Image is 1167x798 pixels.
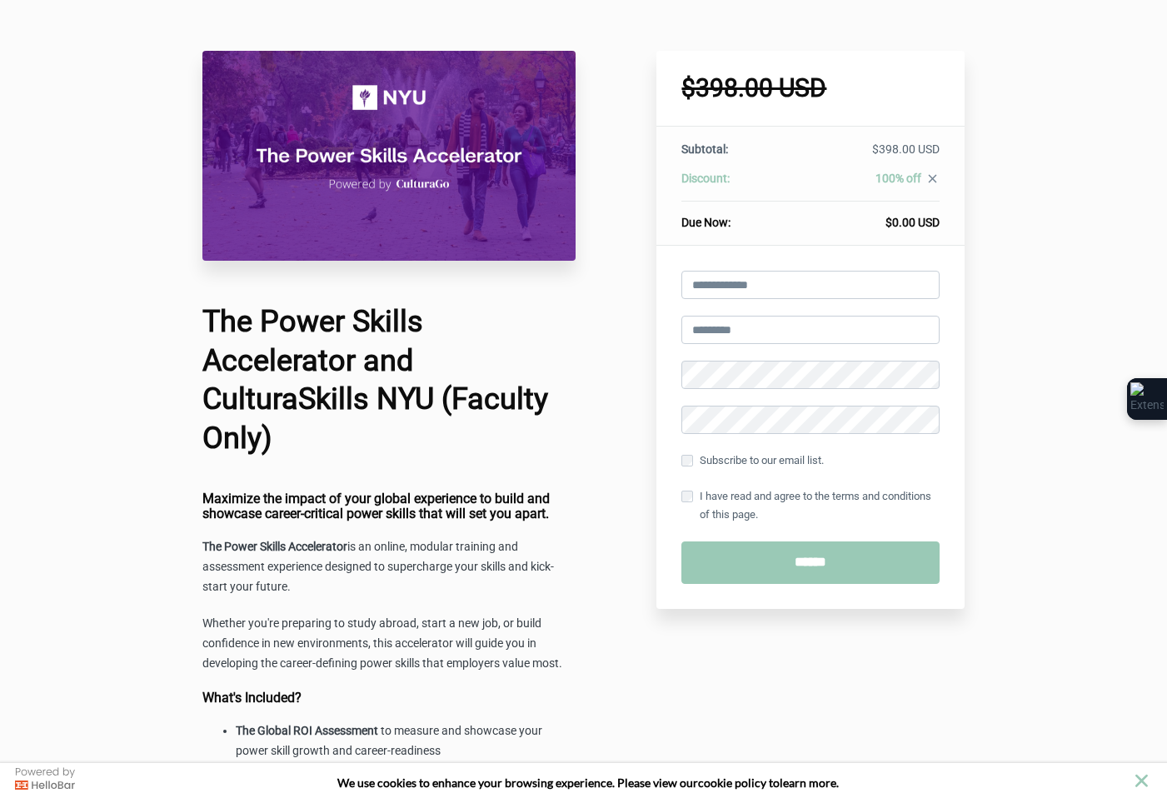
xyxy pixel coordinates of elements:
[925,172,940,186] i: close
[698,776,766,790] a: cookie policy
[681,142,728,156] span: Subtotal:
[681,487,940,524] label: I have read and agree to the terms and conditions of this page.
[790,141,940,170] td: $398.00 USD
[202,614,576,674] p: Whether you're preparing to study abroad, start a new job, or build confidence in new environment...
[1131,771,1152,791] button: close
[202,51,576,261] img: df048d-50d-f7c-151f-a3e8a0be5b4c_Welcome_Video_Thumbnail_1_.png
[1130,382,1164,416] img: Extension Icon
[202,537,576,597] p: is an online, modular training and assessment experience designed to supercharge your skills and ...
[681,491,693,502] input: I have read and agree to the terms and conditions of this page.
[337,776,698,790] span: We use cookies to enhance your browsing experience. Please view our
[769,776,780,790] strong: to
[236,721,576,761] li: to measure and showcase your power skill growth and career-readiness
[875,172,921,185] span: 100% off
[681,170,790,202] th: Discount:
[681,202,790,232] th: Due Now:
[681,455,693,466] input: Subscribe to our email list.
[921,172,940,190] a: close
[202,491,576,521] h4: Maximize the impact of your global experience to build and showcase career-critical power skills ...
[681,451,824,470] label: Subscribe to our email list.
[681,76,940,101] h1: $398.00 USD
[202,540,347,553] strong: The Power Skills Accelerator
[780,776,839,790] span: learn more.
[202,302,576,458] h1: The Power Skills Accelerator and CulturaSkills NYU (Faculty Only)
[885,216,940,229] span: $0.00 USD
[236,724,378,737] strong: The Global ROI Assessment
[202,691,576,706] h4: What's Included?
